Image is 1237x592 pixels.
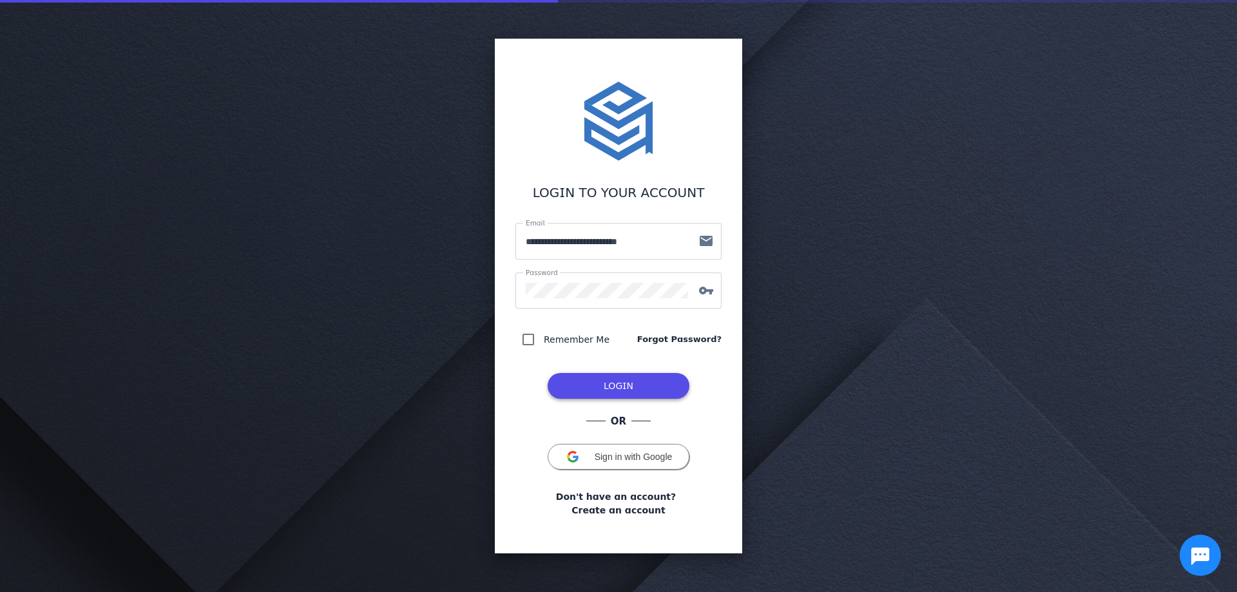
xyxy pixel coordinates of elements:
span: Sign in with Google [595,452,673,462]
mat-icon: vpn_key [691,283,722,298]
a: Create an account [571,504,665,517]
button: LOG IN [548,373,689,399]
span: OR [606,414,631,429]
span: LOGIN [604,381,633,391]
span: Don't have an account? [556,490,676,504]
img: stacktome.svg [577,80,660,162]
a: Forgot Password? [637,333,722,346]
button: Sign in with Google [548,444,689,470]
div: LOGIN TO YOUR ACCOUNT [515,183,722,202]
mat-icon: mail [691,233,722,249]
mat-label: Password [526,269,558,276]
mat-label: Email [526,219,544,227]
label: Remember Me [541,332,609,347]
